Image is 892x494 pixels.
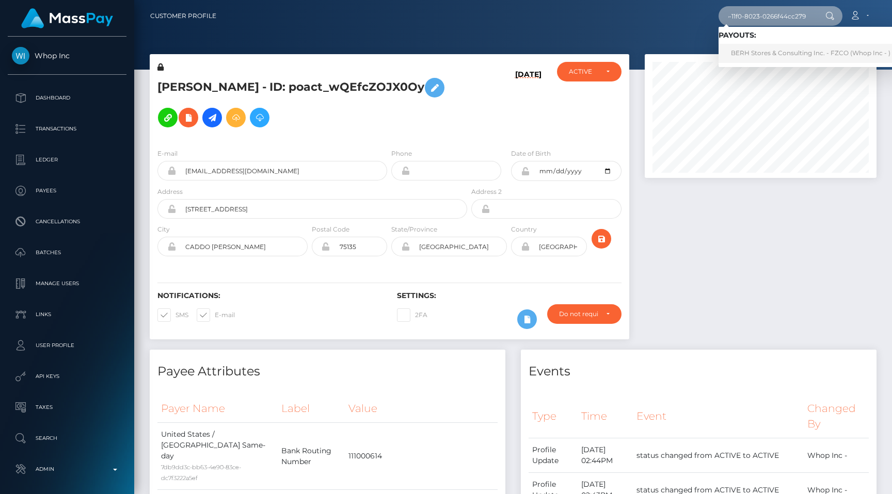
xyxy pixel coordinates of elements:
h4: Payee Attributes [157,363,498,381]
h6: [DATE] [515,70,541,136]
p: Links [12,307,122,322]
a: Dashboard [8,85,126,111]
p: API Keys [12,369,122,384]
p: User Profile [12,338,122,353]
h6: Notifications: [157,291,381,300]
p: Taxes [12,400,122,415]
a: Taxes [8,394,126,420]
label: E-mail [157,149,178,158]
a: API Keys [8,364,126,389]
h6: Settings: [397,291,621,300]
td: Profile Update [529,438,578,473]
p: Dashboard [12,90,122,106]
td: [DATE] 02:44PM [578,438,632,473]
th: Time [578,394,632,438]
a: Batches [8,240,126,266]
div: Do not require [559,310,598,318]
td: status changed from ACTIVE to ACTIVE [633,438,804,473]
label: E-mail [197,308,235,322]
label: Phone [391,149,412,158]
td: Bank Routing Number [278,423,345,490]
p: Batches [12,245,122,260]
label: Address 2 [471,187,502,196]
p: Admin [12,462,122,477]
a: Manage Users [8,271,126,297]
button: ACTIVE [557,62,622,81]
button: Do not require [547,304,622,324]
span: Whop Inc [8,51,126,60]
label: Address [157,187,183,196]
img: Whop Inc [12,47,29,64]
th: Payer Name [157,394,278,423]
img: MassPay Logo [21,8,113,28]
p: Cancellations [12,214,122,229]
p: Ledger [12,152,122,168]
a: Transactions [8,116,126,142]
label: State/Province [391,225,437,234]
label: 2FA [397,308,427,322]
th: Changed By [804,394,869,438]
input: Search... [719,6,816,26]
a: Cancellations [8,209,126,235]
h4: Events [529,363,869,381]
div: ACTIVE [569,68,598,76]
a: Search [8,425,126,451]
th: Event [633,394,804,438]
p: Search [12,431,122,446]
label: City [157,225,170,234]
a: Customer Profile [150,5,216,27]
a: Ledger [8,147,126,173]
td: 111000614 [345,423,498,490]
p: Transactions [12,121,122,137]
label: Date of Birth [511,149,551,158]
td: Whop Inc - [804,438,869,473]
th: Value [345,394,498,423]
th: Label [278,394,345,423]
small: 7db9dd3c-bb63-4e90-83ce-dc7f3222a5ef [161,464,241,482]
th: Type [529,394,578,438]
a: Payees [8,178,126,204]
label: Postal Code [312,225,349,234]
a: Admin [8,456,126,482]
a: Initiate Payout [202,108,222,127]
a: Links [8,302,126,327]
a: User Profile [8,333,126,358]
td: United States / [GEOGRAPHIC_DATA] Same-day [157,423,278,490]
label: Country [511,225,537,234]
p: Payees [12,183,122,199]
p: Manage Users [12,276,122,291]
h5: [PERSON_NAME] - ID: poact_wQEfcZOJX0Oy [157,73,461,133]
label: SMS [157,308,188,322]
